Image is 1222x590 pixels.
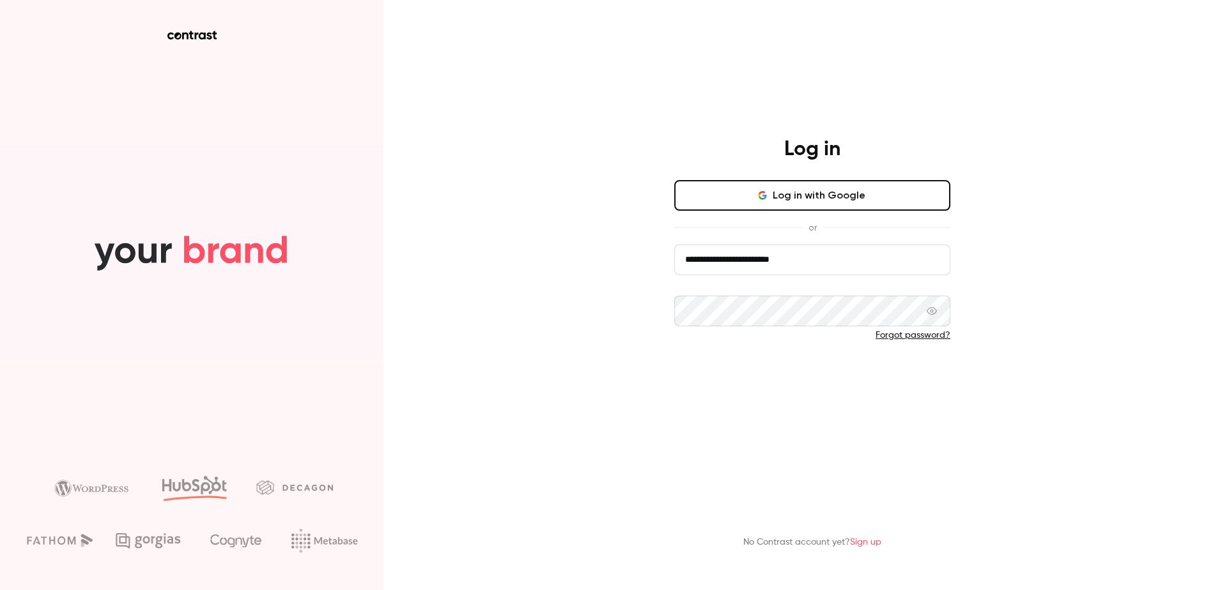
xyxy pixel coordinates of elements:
[743,536,881,549] p: No Contrast account yet?
[674,362,950,393] button: Log in
[256,480,333,494] img: decagon
[802,221,823,234] span: or
[876,331,950,340] a: Forgot password?
[674,180,950,211] button: Log in with Google
[850,538,881,547] a: Sign up
[784,137,840,162] h4: Log in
